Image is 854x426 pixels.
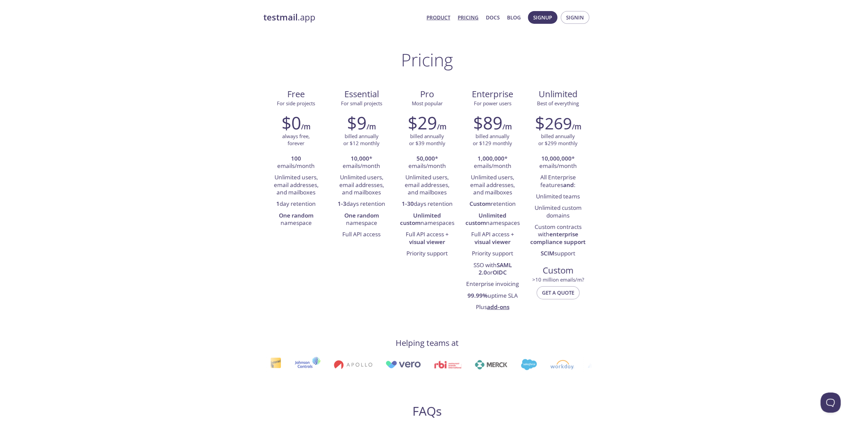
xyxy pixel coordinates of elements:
li: * emails/month [399,153,455,172]
li: days retention [334,198,389,210]
strong: One random [344,211,379,219]
button: Signin [561,11,589,24]
span: Essential [334,88,389,100]
li: Plus [465,302,520,313]
h6: /m [437,121,446,132]
img: salesforce [519,359,535,370]
li: Priority support [399,248,455,259]
span: Best of everything [537,100,579,107]
h2: $89 [473,113,502,133]
span: Unlimited [539,88,577,100]
li: support [530,248,586,259]
li: Full API access + [399,229,455,248]
strong: 1-3 [338,200,346,207]
img: workday [549,360,573,369]
img: apollo [332,360,370,369]
li: retention [465,198,520,210]
p: billed annually or $129 monthly [473,133,512,147]
span: Free [269,88,323,100]
h6: /m [366,121,376,132]
strong: 99.99% [467,292,488,299]
strong: Unlimited custom [465,211,507,227]
a: Blog [507,13,521,22]
img: johnsoncontrols [293,357,319,373]
strong: 50,000 [416,155,435,162]
li: Full API access [334,229,389,240]
iframe: Help Scout Beacon - Open [820,392,841,413]
li: namespace [334,210,389,229]
p: billed annually or $39 monthly [409,133,445,147]
strong: SCIM [541,249,554,257]
span: Pro [400,88,454,100]
li: * emails/month [465,153,520,172]
li: Unlimited custom domains [530,202,586,222]
li: namespaces [465,210,520,229]
button: Get a quote [537,286,580,299]
h4: Helping teams at [396,338,459,348]
li: Enterprise invoicing [465,279,520,290]
span: For side projects [277,100,315,107]
h6: /m [502,121,512,132]
a: Pricing [458,13,479,22]
img: rbi [433,361,460,368]
li: uptime SLA [465,290,520,302]
h2: $29 [408,113,437,133]
span: 269 [545,112,572,134]
li: namespaces [399,210,455,229]
li: emails/month [268,153,324,172]
span: > 10 million emails/m? [532,276,584,283]
li: namespace [268,210,324,229]
li: Unlimited users, email addresses, and mailboxes [268,172,324,198]
strong: 1 [276,200,280,207]
li: SSO with or [465,260,520,279]
a: Docs [486,13,500,22]
span: For small projects [341,100,382,107]
span: Signin [566,13,584,22]
h2: $9 [347,113,366,133]
strong: enterprise compliance support [530,230,586,245]
strong: 10,000,000 [541,155,571,162]
img: merck [473,360,506,369]
p: always free, forever [282,133,310,147]
li: Unlimited users, email addresses, and mailboxes [465,172,520,198]
strong: and [563,181,574,189]
li: Unlimited users, email addresses, and mailboxes [334,172,389,198]
strong: Unlimited custom [400,211,441,227]
li: Priority support [465,248,520,259]
h2: FAQs [298,404,556,419]
strong: Custom [469,200,491,207]
a: Product [426,13,450,22]
strong: visual viewer [409,238,445,246]
span: Most popular [412,100,443,107]
li: All Enterprise features : [530,172,586,191]
li: Custom contracts with [530,222,586,248]
strong: SAML 2.0 [479,261,512,276]
span: Signup [533,13,552,22]
li: day retention [268,198,324,210]
strong: One random [279,211,313,219]
span: Get a quote [542,288,574,297]
button: Signup [528,11,557,24]
li: Full API access + [465,229,520,248]
strong: testmail [263,11,298,23]
h2: $0 [282,113,301,133]
strong: 1-30 [402,200,414,207]
strong: 1,000,000 [478,155,504,162]
li: * emails/month [334,153,389,172]
h6: /m [572,121,581,132]
strong: visual viewer [474,238,510,246]
a: add-ons [487,303,509,311]
li: Unlimited teams [530,191,586,202]
h1: Pricing [401,50,453,70]
span: For power users [474,100,511,107]
strong: 100 [291,155,301,162]
p: billed annually or $12 monthly [343,133,380,147]
span: Enterprise [465,88,520,100]
h6: /m [301,121,310,132]
li: days retention [399,198,455,210]
h2: $ [535,113,572,133]
li: Unlimited users, email addresses, and mailboxes [399,172,455,198]
strong: 10,000 [351,155,369,162]
span: Custom [531,265,585,276]
img: vero [384,361,419,368]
